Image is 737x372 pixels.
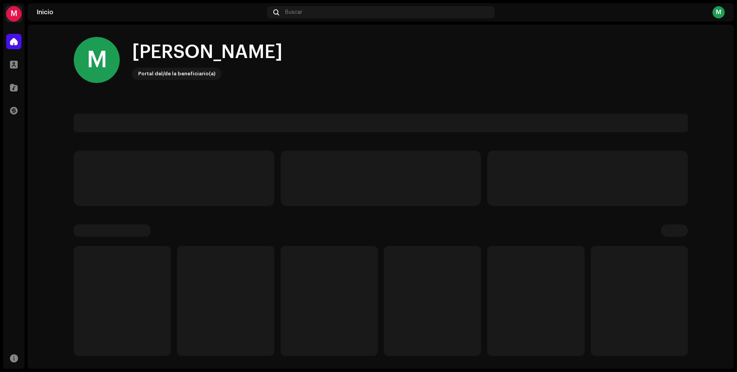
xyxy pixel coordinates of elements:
div: M [6,6,21,22]
div: M [712,6,725,18]
div: Inicio [37,9,264,15]
div: M [74,37,120,83]
span: Buscar [285,9,302,15]
div: [PERSON_NAME] [132,40,283,65]
div: Portal del/de la beneficiario(a) [138,69,215,78]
